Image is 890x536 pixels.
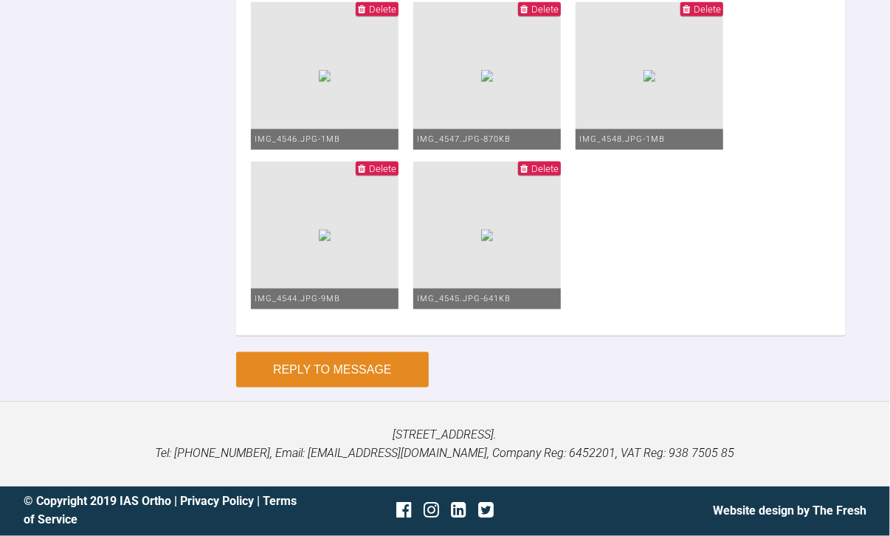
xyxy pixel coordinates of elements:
[644,70,655,82] img: b4876105-4783-4a80-b301-0dacd7548cb3
[319,70,331,82] img: 13673d22-9747-496a-86f5-c3a2168819d3
[24,492,305,530] div: © Copyright 2019 IAS Ortho | |
[481,70,493,82] img: 64ec2e3b-5b3f-455a-8a3e-4922c9fcfd8e
[236,352,429,388] button: Reply to Message
[255,294,340,303] span: IMG_4544.JPG - 9MB
[417,134,511,144] span: IMG_4547.JPG - 870KB
[369,4,396,15] span: Delete
[24,425,866,463] p: [STREET_ADDRESS]. Tel: [PHONE_NUMBER], Email: [EMAIL_ADDRESS][DOMAIN_NAME], Company Reg: 6452201,...
[369,163,396,174] span: Delete
[417,294,511,303] span: IMG_4545.JPG - 641KB
[319,230,331,241] img: 7905a877-4781-4e68-a647-1fd3aba8583e
[694,4,721,15] span: Delete
[531,4,559,15] span: Delete
[481,230,493,241] img: 5148fdd3-797d-4e39-b384-9372bcd8d85d
[255,134,340,144] span: IMG_4546.JPG - 1MB
[713,504,866,518] a: Website design by The Fresh
[579,134,665,144] span: IMG_4548.JPG - 1MB
[531,163,559,174] span: Delete
[180,495,254,509] a: Privacy Policy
